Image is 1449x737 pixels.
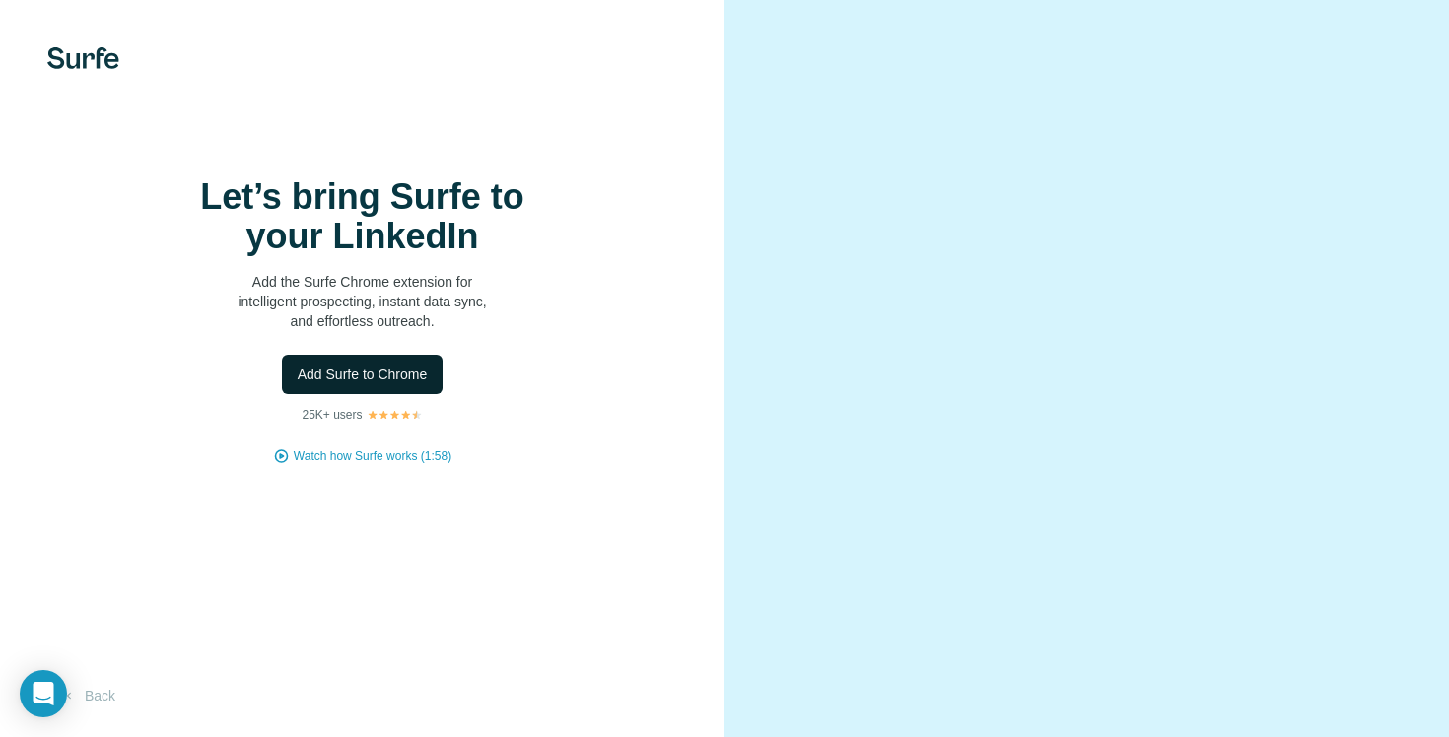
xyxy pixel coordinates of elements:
span: Add Surfe to Chrome [298,365,428,384]
button: Add Surfe to Chrome [282,355,444,394]
img: Surfe's logo [47,47,119,69]
h1: Let’s bring Surfe to your LinkedIn [166,177,560,256]
button: Back [47,678,129,713]
img: Rating Stars [367,409,423,421]
p: 25K+ users [302,406,362,424]
button: Watch how Surfe works (1:58) [294,447,451,465]
div: Open Intercom Messenger [20,670,67,717]
p: Add the Surfe Chrome extension for intelligent prospecting, instant data sync, and effortless out... [166,272,560,331]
